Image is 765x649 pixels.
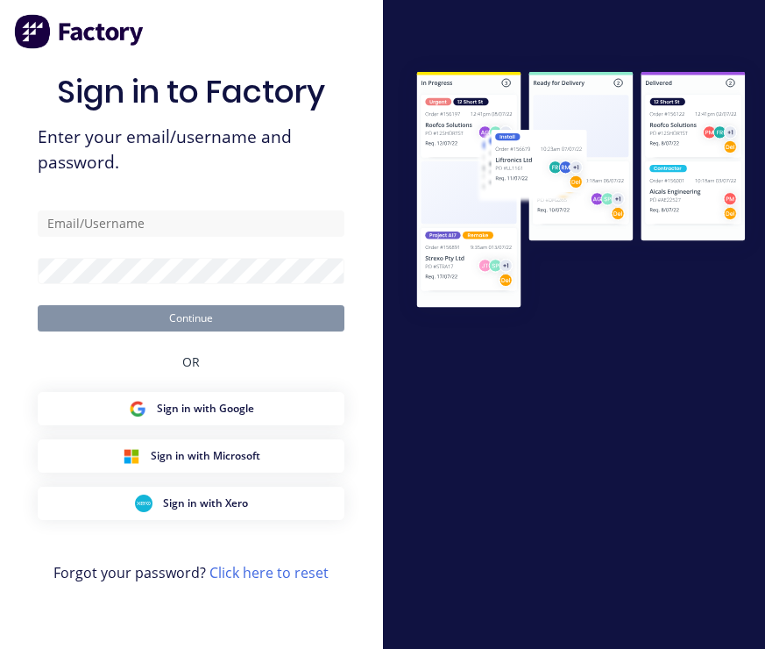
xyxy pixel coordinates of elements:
[163,496,248,511] span: Sign in with Xero
[38,487,344,520] button: Xero Sign inSign in with Xero
[182,332,200,392] div: OR
[38,125,344,175] span: Enter your email/username and password.
[53,562,329,583] span: Forgot your password?
[38,439,344,473] button: Microsoft Sign inSign in with Microsoft
[135,495,152,512] img: Xero Sign in
[57,73,325,111] h1: Sign in to Factory
[14,14,145,49] img: Factory
[209,563,329,582] a: Click here to reset
[123,447,140,465] img: Microsoft Sign in
[157,401,254,417] span: Sign in with Google
[38,392,344,425] button: Google Sign inSign in with Google
[38,305,344,332] button: Continue
[151,448,260,464] span: Sign in with Microsoft
[38,210,344,237] input: Email/Username
[129,400,146,417] img: Google Sign in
